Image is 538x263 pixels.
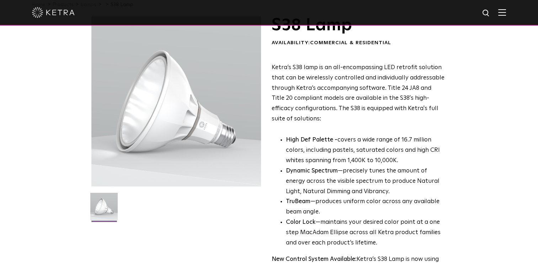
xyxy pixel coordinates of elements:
[286,137,337,143] strong: High Def Palette -
[482,9,491,18] img: search icon
[272,40,445,47] div: Availability:
[286,197,445,217] li: —produces uniform color across any available beam angle.
[498,9,506,16] img: Hamburger%20Nav.svg
[310,40,391,45] span: Commercial & Residential
[286,219,315,225] strong: Color Lock
[286,168,338,174] strong: Dynamic Spectrum
[90,193,118,226] img: S38-Lamp-Edison-2021-Web-Square
[272,63,445,124] p: Ketra’s S38 lamp is an all-encompassing LED retrofit solution that can be wirelessly controlled a...
[32,7,75,18] img: ketra-logo-2019-white
[286,198,310,205] strong: TruBeam
[286,166,445,197] li: —precisely tunes the amount of energy across the visible spectrum to produce Natural Light, Natur...
[286,135,445,166] p: covers a wide range of 16.7 million colors, including pastels, saturated colors and high CRI whit...
[286,217,445,248] li: —maintains your desired color point at a one step MacAdam Ellipse across all Ketra product famili...
[272,256,357,262] strong: New Control System Available:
